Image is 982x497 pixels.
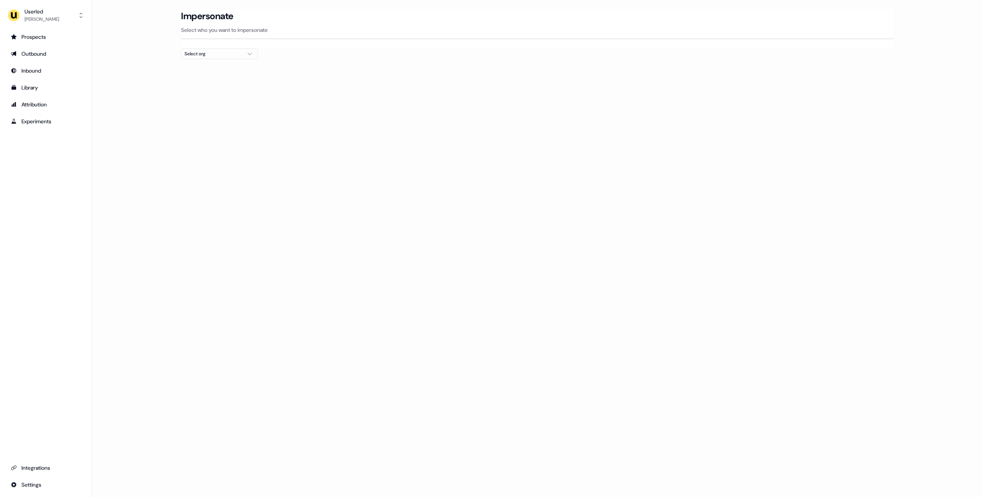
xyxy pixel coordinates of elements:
[6,81,86,94] a: Go to templates
[11,33,81,41] div: Prospects
[11,101,81,108] div: Attribution
[25,15,59,23] div: [PERSON_NAME]
[6,65,86,77] a: Go to Inbound
[11,464,81,472] div: Integrations
[11,84,81,91] div: Library
[11,50,81,58] div: Outbound
[6,48,86,60] a: Go to outbound experience
[6,98,86,111] a: Go to attribution
[6,31,86,43] a: Go to prospects
[11,118,81,125] div: Experiments
[25,8,59,15] div: Userled
[11,481,81,489] div: Settings
[6,6,86,25] button: Userled[PERSON_NAME]
[181,26,893,34] p: Select who you want to impersonate
[185,50,242,58] div: Select org
[181,48,258,59] button: Select org
[11,67,81,75] div: Inbound
[6,115,86,128] a: Go to experiments
[6,479,86,491] a: Go to integrations
[181,10,234,22] h3: Impersonate
[6,462,86,474] a: Go to integrations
